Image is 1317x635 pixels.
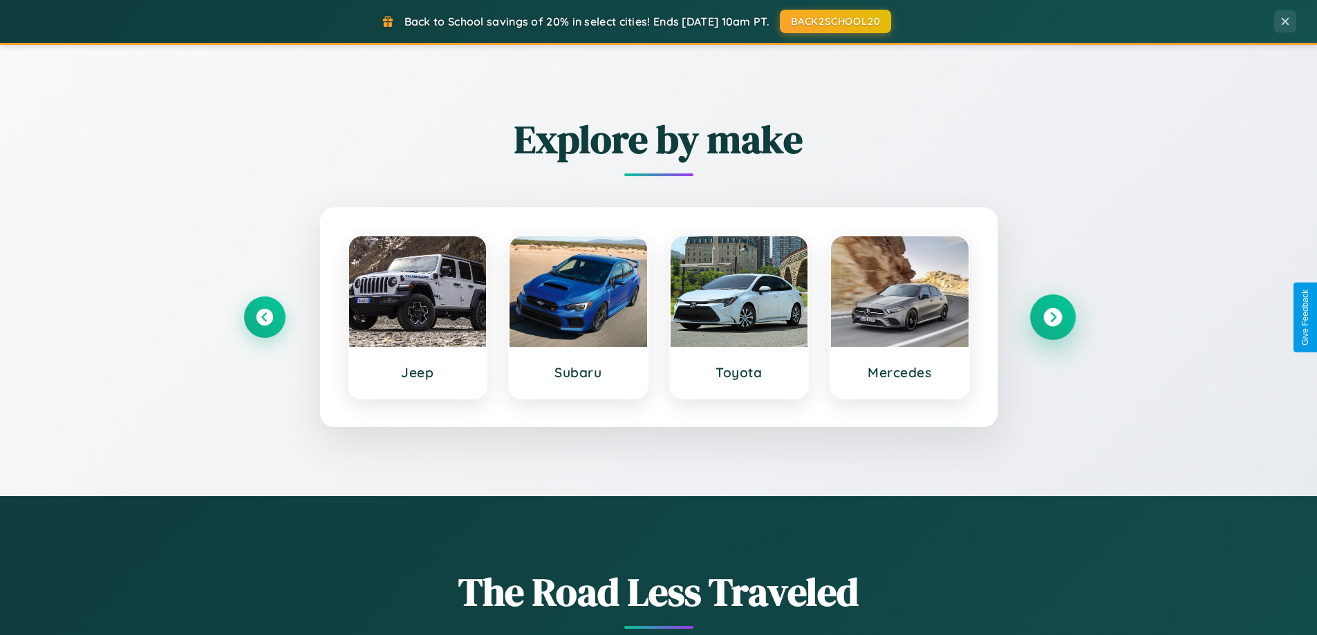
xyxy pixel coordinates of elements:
[404,15,769,28] span: Back to School savings of 20% in select cities! Ends [DATE] 10am PT.
[845,364,955,381] h3: Mercedes
[244,113,1074,166] h2: Explore by make
[244,565,1074,618] h1: The Road Less Traveled
[684,364,794,381] h3: Toyota
[363,364,473,381] h3: Jeep
[1300,290,1310,345] div: Give Feedback
[523,364,633,381] h3: Subaru
[780,10,891,33] button: BACK2SCHOOL20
